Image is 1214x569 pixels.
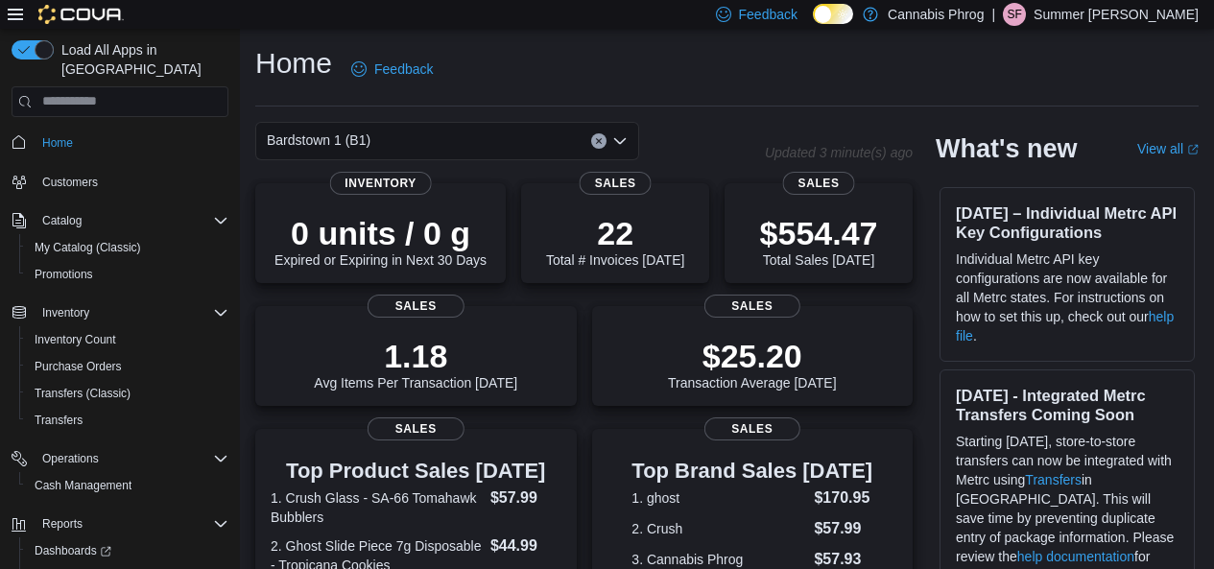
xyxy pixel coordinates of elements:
[27,474,228,497] span: Cash Management
[956,203,1178,242] h3: [DATE] – Individual Metrc API Key Configurations
[35,512,228,535] span: Reports
[35,130,228,154] span: Home
[4,129,236,156] button: Home
[591,133,607,149] button: Clear input
[27,263,228,286] span: Promotions
[314,337,517,375] p: 1.18
[271,488,483,527] dt: 1. Crush Glass - SA-66 Tomahawk Bubblers
[27,263,101,286] a: Promotions
[19,472,236,499] button: Cash Management
[19,380,236,407] button: Transfers (Classic)
[19,261,236,288] button: Promotions
[739,5,797,24] span: Feedback
[631,550,806,569] dt: 3. Cannabis Phrog
[54,40,228,79] span: Load All Apps in [GEOGRAPHIC_DATA]
[27,355,228,378] span: Purchase Orders
[42,516,83,532] span: Reports
[368,295,464,318] span: Sales
[668,337,837,391] div: Transaction Average [DATE]
[956,309,1174,344] a: help file
[19,234,236,261] button: My Catalog (Classic)
[35,171,106,194] a: Customers
[314,337,517,391] div: Avg Items Per Transaction [DATE]
[19,353,236,380] button: Purchase Orders
[991,3,995,26] p: |
[814,517,872,540] dd: $57.99
[704,417,800,440] span: Sales
[35,332,116,347] span: Inventory Count
[271,460,561,483] h3: Top Product Sales [DATE]
[631,460,872,483] h3: Top Brand Sales [DATE]
[329,172,432,195] span: Inventory
[374,59,433,79] span: Feedback
[813,24,814,25] span: Dark Mode
[35,478,131,493] span: Cash Management
[612,133,628,149] button: Open list of options
[35,267,93,282] span: Promotions
[38,5,124,24] img: Cova
[19,326,236,353] button: Inventory Count
[888,3,984,26] p: Cannabis Phrog
[255,44,332,83] h1: Home
[42,451,99,466] span: Operations
[19,537,236,564] a: Dashboards
[27,328,228,351] span: Inventory Count
[27,409,90,432] a: Transfers
[274,214,487,252] p: 0 units / 0 g
[35,447,228,470] span: Operations
[344,50,440,88] a: Feedback
[267,129,370,152] span: Bardstown 1 (B1)
[1025,472,1082,487] a: Transfers
[35,413,83,428] span: Transfers
[631,519,806,538] dt: 2. Crush
[27,409,228,432] span: Transfers
[27,355,130,378] a: Purchase Orders
[35,359,122,374] span: Purchase Orders
[35,209,228,232] span: Catalog
[1137,141,1199,156] a: View allExternal link
[1003,3,1026,26] div: Summer Frazier
[35,386,131,401] span: Transfers (Classic)
[936,133,1077,164] h2: What's new
[490,534,561,557] dd: $44.99
[27,382,228,405] span: Transfers (Classic)
[4,299,236,326] button: Inventory
[35,240,141,255] span: My Catalog (Classic)
[19,407,236,434] button: Transfers
[668,337,837,375] p: $25.20
[490,486,561,510] dd: $57.99
[42,135,73,151] span: Home
[704,295,800,318] span: Sales
[1034,3,1199,26] p: Summer [PERSON_NAME]
[580,172,652,195] span: Sales
[35,209,89,232] button: Catalog
[27,382,138,405] a: Transfers (Classic)
[42,305,89,320] span: Inventory
[546,214,684,252] p: 22
[4,445,236,472] button: Operations
[956,249,1178,345] p: Individual Metrc API key configurations are now available for all Metrc states. For instructions ...
[35,543,111,558] span: Dashboards
[27,328,124,351] a: Inventory Count
[35,170,228,194] span: Customers
[4,168,236,196] button: Customers
[27,474,139,497] a: Cash Management
[813,4,853,24] input: Dark Mode
[35,301,97,324] button: Inventory
[546,214,684,268] div: Total # Invoices [DATE]
[760,214,878,252] p: $554.47
[35,131,81,154] a: Home
[368,417,464,440] span: Sales
[783,172,855,195] span: Sales
[27,236,149,259] a: My Catalog (Classic)
[274,214,487,268] div: Expired or Expiring in Next 30 Days
[1007,3,1021,26] span: SF
[956,386,1178,424] h3: [DATE] - Integrated Metrc Transfers Coming Soon
[27,539,228,562] span: Dashboards
[35,447,107,470] button: Operations
[35,512,90,535] button: Reports
[765,145,913,160] p: Updated 3 minute(s) ago
[1017,549,1134,564] a: help documentation
[1187,144,1199,155] svg: External link
[35,301,228,324] span: Inventory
